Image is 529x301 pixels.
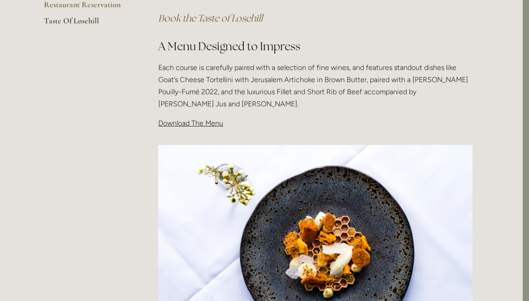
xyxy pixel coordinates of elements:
a: Taste Of Losehill [44,16,130,32]
h2: A Menu Designed to Impress [158,39,473,54]
p: Each course is carefully paired with a selection of fine wines, and features standout dishes like... [158,61,473,110]
span: Download The Menu [158,119,223,127]
a: Book the Taste of Losehill [158,12,263,24]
